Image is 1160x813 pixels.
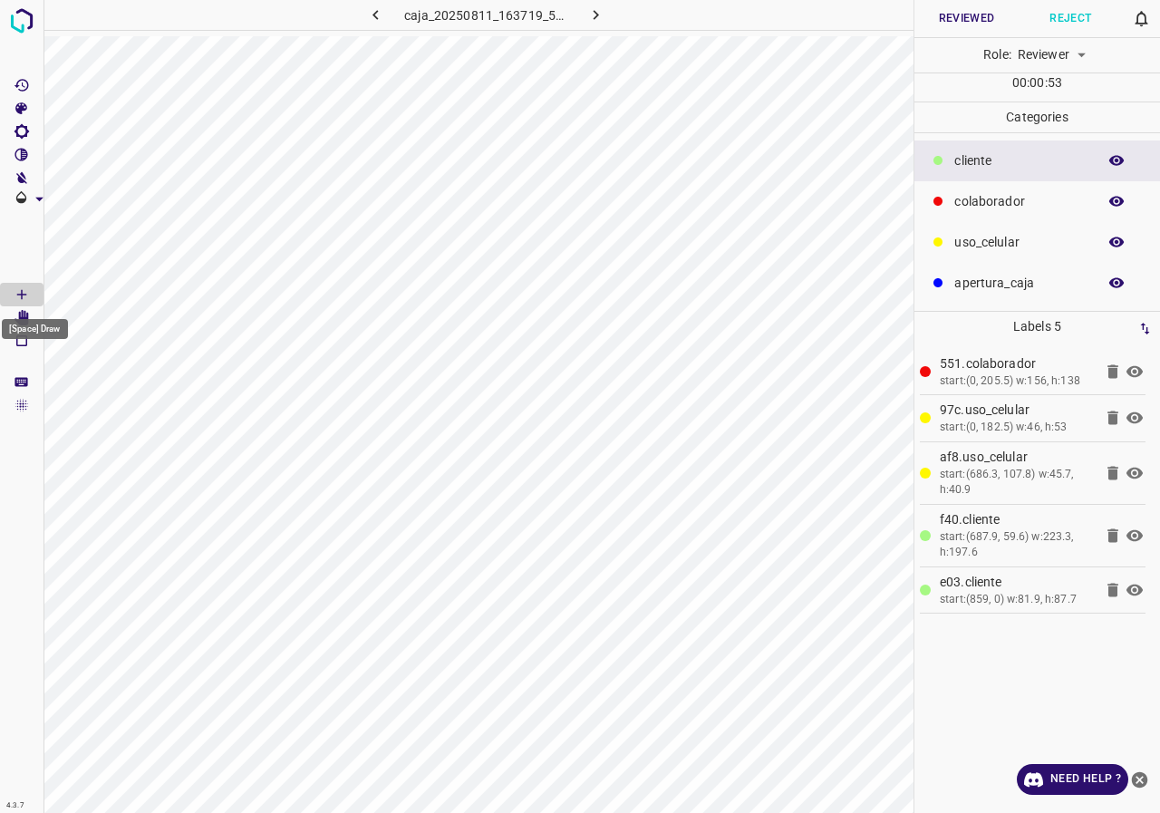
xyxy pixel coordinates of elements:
[914,38,1160,73] div: Role:
[1017,764,1128,795] a: Need Help ?
[1029,73,1044,92] p: 00
[940,592,1093,608] div: start:(859, 0) w:81.9, h:87.7
[1012,73,1062,102] div: : :
[2,798,29,813] div: 4.3.7
[954,274,1087,293] p: apertura_caja
[940,467,1093,498] div: start:(686.3, 107.8) w:45.7, h:40.9
[914,222,1160,263] div: uso_celular
[914,181,1160,222] div: colaborador
[404,5,567,30] h6: caja_20250811_163719_551419.jpg
[914,140,1160,181] div: ​​cliente
[1048,73,1062,92] p: 53
[1018,42,1091,68] div: Reviewer
[1012,73,1027,92] p: 00
[940,510,1093,529] p: f40.​​cliente
[940,420,1093,436] div: start:(0, 182.5) w:46, h:53
[5,5,38,37] img: logo
[954,233,1087,252] p: uso_celular
[940,401,1093,420] p: 97c.uso_celular
[1128,764,1151,795] button: close-help
[940,373,1093,390] div: start:(0, 205.5) w:156, h:138
[940,573,1093,592] p: e03.​​cliente
[940,529,1093,561] div: start:(687.9, 59.6) w:223.3, h:197.6
[920,312,1155,342] p: Labels 5
[954,151,1087,170] p: ​​cliente
[914,102,1160,132] p: Categories
[954,192,1087,211] p: colaborador
[914,263,1160,304] div: apertura_caja
[940,448,1093,467] p: af8.uso_celular
[940,354,1093,373] p: 551.colaborador
[2,319,68,339] div: [Space] Draw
